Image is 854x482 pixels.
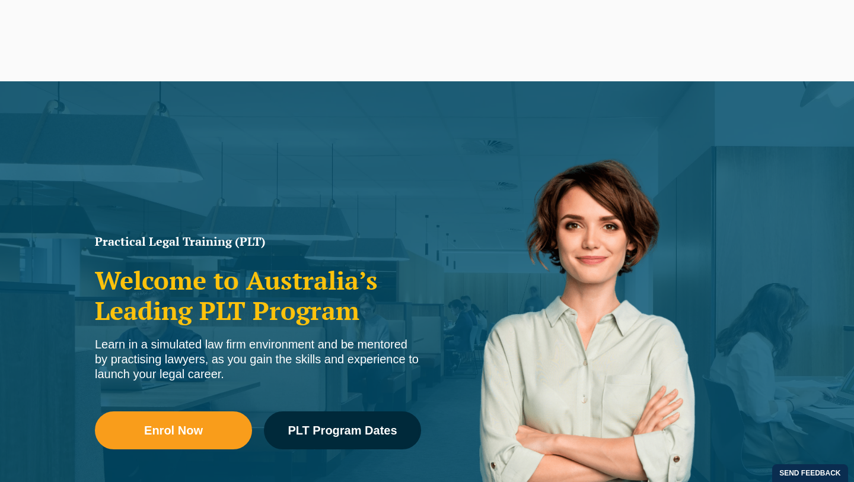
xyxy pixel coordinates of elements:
span: PLT Program Dates [288,424,397,436]
h2: Welcome to Australia’s Leading PLT Program [95,265,421,325]
h1: Practical Legal Training (PLT) [95,236,421,248]
a: Enrol Now [95,411,252,449]
span: Enrol Now [144,424,203,436]
div: Learn in a simulated law firm environment and be mentored by practising lawyers, as you gain the ... [95,337,421,382]
a: PLT Program Dates [264,411,421,449]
